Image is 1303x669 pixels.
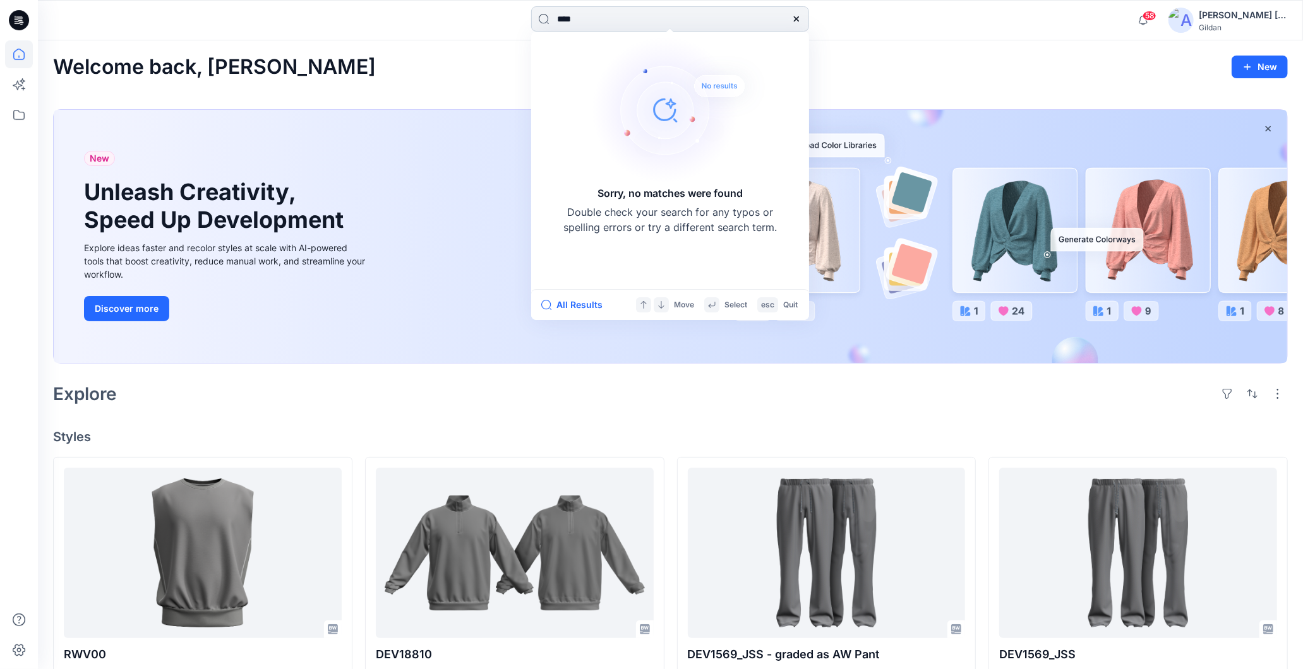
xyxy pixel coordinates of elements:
[724,299,747,312] p: Select
[783,299,798,312] p: Quit
[999,468,1277,638] a: DEV1569_JSS
[376,468,654,638] a: DEV18810
[563,204,778,235] p: Double check your search for any typos or spelling errors or try a different search term.
[84,241,368,281] div: Explore ideas faster and recolor styles at scale with AI-powered tools that boost creativity, red...
[53,429,1288,444] h4: Styles
[592,34,769,186] img: Sorry, no matches were found
[1232,56,1288,78] button: New
[90,151,109,166] span: New
[53,384,117,404] h2: Explore
[597,186,743,201] h5: Sorry, no matches were found
[999,646,1277,663] p: DEV1569_JSS
[1168,8,1194,33] img: avatar
[1199,23,1287,32] div: Gildan
[84,296,368,321] a: Discover more
[1199,8,1287,23] div: [PERSON_NAME] [PERSON_NAME]
[674,299,694,312] p: Move
[688,468,966,638] a: DEV1569_JSS - graded as AW Pant
[761,299,774,312] p: esc
[64,468,342,638] a: RWV00
[53,56,376,79] h2: Welcome back, [PERSON_NAME]
[64,646,342,663] p: RWV00
[84,296,169,321] button: Discover more
[688,646,966,663] p: DEV1569_JSS - graded as AW Pant
[541,297,611,312] button: All Results
[1143,11,1156,21] span: 58
[376,646,654,663] p: DEV18810
[84,179,349,233] h1: Unleash Creativity, Speed Up Development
